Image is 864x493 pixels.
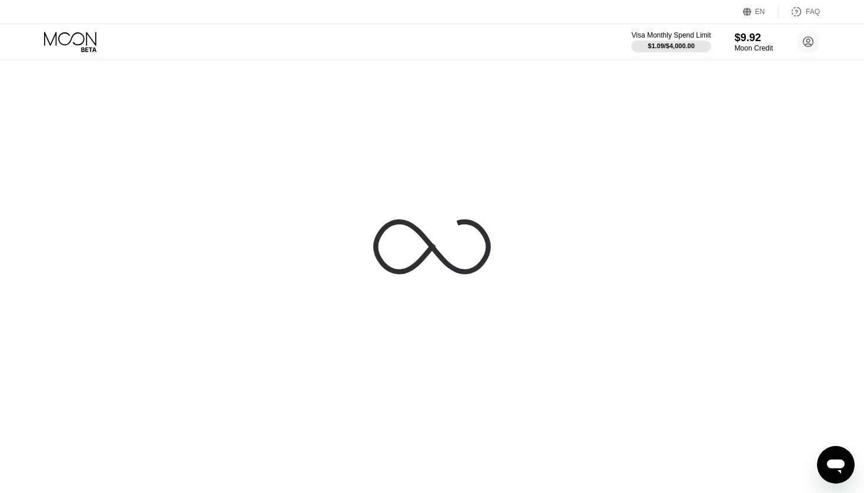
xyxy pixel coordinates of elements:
div: EN [755,8,765,16]
div: Visa Monthly Spend Limit [631,31,711,39]
div: EN [743,6,779,18]
div: FAQ [806,8,820,16]
div: $1.09 / $4,000.00 [648,42,695,49]
div: $9.92Moon Credit [735,32,773,52]
div: FAQ [779,6,820,18]
div: Moon Credit [735,44,773,52]
div: Visa Monthly Spend Limit$1.09/$4,000.00 [631,31,711,52]
div: $9.92 [735,32,773,44]
iframe: Button to launch messaging window [817,446,855,484]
